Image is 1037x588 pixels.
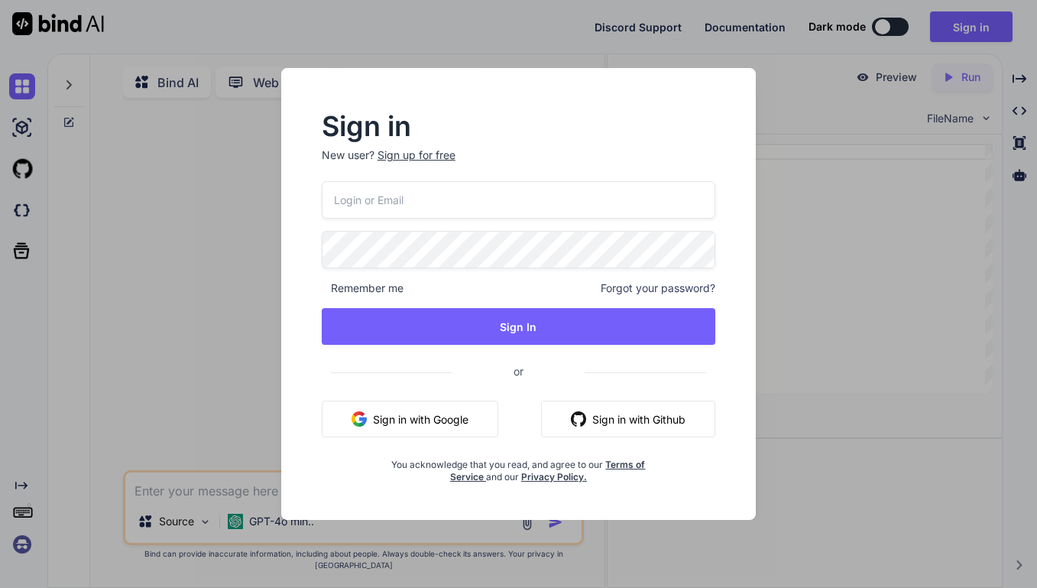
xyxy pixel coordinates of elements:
img: google [352,411,367,427]
span: Remember me [322,281,403,296]
a: Privacy Policy. [521,471,587,482]
a: Terms of Service [450,459,646,482]
div: You acknowledge that you read, and agree to our and our [387,450,650,483]
span: or [452,352,585,390]
button: Sign in with Google [322,401,498,437]
h2: Sign in [322,114,716,138]
input: Login or Email [322,181,716,219]
div: Sign up for free [378,148,455,163]
button: Sign In [322,308,716,345]
p: New user? [322,148,716,181]
button: Sign in with Github [541,401,715,437]
span: Forgot your password? [601,281,715,296]
img: github [571,411,586,427]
